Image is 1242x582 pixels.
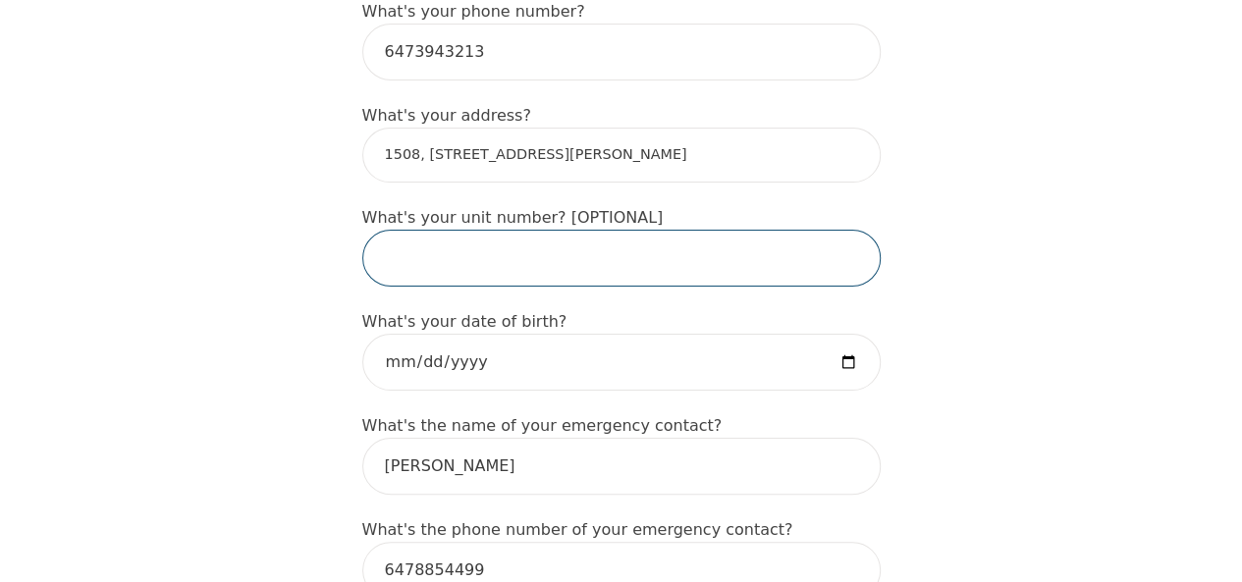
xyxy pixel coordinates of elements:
[362,416,723,435] label: What's the name of your emergency contact?
[362,2,585,21] label: What's your phone number?
[362,106,531,125] label: What's your address?
[362,208,664,227] label: What's your unit number? [OPTIONAL]
[362,520,793,539] label: What's the phone number of your emergency contact?
[362,312,567,331] label: What's your date of birth?
[362,334,881,391] input: Date of Birth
